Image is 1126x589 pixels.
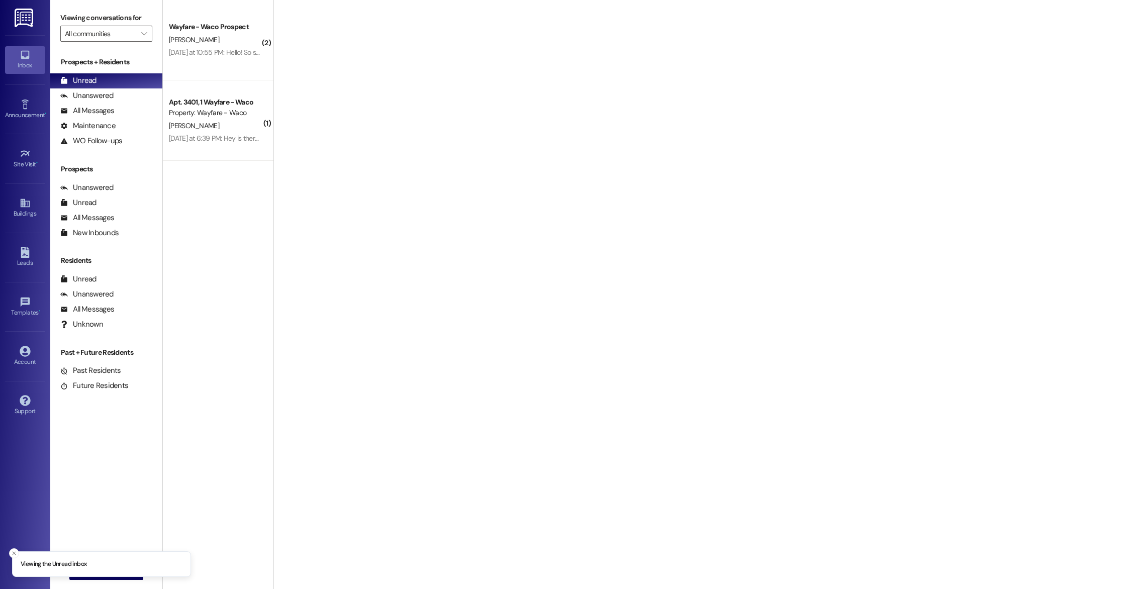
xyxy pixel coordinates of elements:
[5,46,45,73] a: Inbox
[5,293,45,321] a: Templates •
[50,57,162,67] div: Prospects + Residents
[60,213,114,223] div: All Messages
[39,308,40,315] span: •
[60,365,121,376] div: Past Residents
[169,97,262,108] div: Apt. 3401, 1 Wayfare - Waco
[5,145,45,172] a: Site Visit •
[65,26,136,42] input: All communities
[60,90,114,101] div: Unanswered
[60,136,122,146] div: WO Follow-ups
[60,198,97,208] div: Unread
[45,110,46,117] span: •
[60,10,152,26] label: Viewing conversations for
[60,75,97,86] div: Unread
[169,134,350,143] div: [DATE] at 6:39 PM: Hey is there a secret to closing my garage?
[169,108,262,118] div: Property: Wayfare - Waco
[60,289,114,300] div: Unanswered
[50,164,162,174] div: Prospects
[50,255,162,266] div: Residents
[60,106,114,116] div: All Messages
[60,304,114,315] div: All Messages
[60,182,114,193] div: Unanswered
[169,35,219,44] span: [PERSON_NAME]
[141,30,147,38] i: 
[169,22,262,32] div: Wayfare - Waco Prospect
[50,347,162,358] div: Past + Future Residents
[169,121,219,130] span: [PERSON_NAME]
[60,380,128,391] div: Future Residents
[60,319,103,330] div: Unknown
[60,121,116,131] div: Maintenance
[5,343,45,370] a: Account
[9,548,19,558] button: Close toast
[5,194,45,222] a: Buildings
[21,560,86,569] p: Viewing the Unread inbox
[60,228,119,238] div: New Inbounds
[5,244,45,271] a: Leads
[36,159,38,166] span: •
[5,392,45,419] a: Support
[60,274,97,284] div: Unread
[15,9,35,27] img: ResiDesk Logo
